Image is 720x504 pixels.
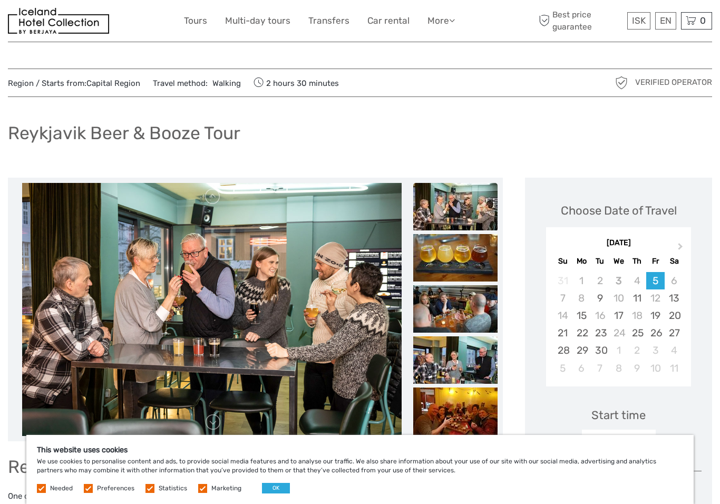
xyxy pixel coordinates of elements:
[591,289,609,307] div: Choose Tuesday, September 9th, 2025
[97,484,134,493] label: Preferences
[591,407,646,423] div: Start time
[26,435,694,504] div: We use cookies to personalise content and ads, to provide social media features and to analyse ou...
[591,272,609,289] div: Not available Tuesday, September 2nd, 2025
[8,122,240,144] h1: Reykjavik Beer & Booze Tour
[546,238,691,249] div: [DATE]
[665,254,683,268] div: Sa
[572,324,591,342] div: Choose Monday, September 22nd, 2025
[553,360,572,377] div: Choose Sunday, October 5th, 2025
[646,342,665,359] div: Choose Friday, October 3rd, 2025
[561,202,677,219] div: Choose Date of Travel
[646,272,665,289] div: Choose Friday, September 5th, 2025
[553,342,572,359] div: Choose Sunday, September 28th, 2025
[211,484,241,493] label: Marketing
[628,289,646,307] div: Choose Thursday, September 11th, 2025
[8,78,140,89] span: Region / Starts from:
[646,360,665,377] div: Choose Friday, October 10th, 2025
[665,360,683,377] div: Choose Saturday, October 11th, 2025
[665,289,683,307] div: Choose Saturday, September 13th, 2025
[184,13,207,28] a: Tours
[646,307,665,324] div: Choose Friday, September 19th, 2025
[609,360,628,377] div: Choose Wednesday, October 8th, 2025
[673,240,690,257] button: Next Month
[635,77,712,88] span: Verified Operator
[665,342,683,359] div: Choose Saturday, October 4th, 2025
[632,15,646,26] span: ISK
[698,15,707,26] span: 0
[427,13,455,28] a: More
[37,445,683,454] h5: This website uses cookies
[413,336,498,384] img: 7079e47cbe734b0999c3994786a88e7c_slider_thumbnail.jpeg
[665,324,683,342] div: Choose Saturday, September 27th, 2025
[613,74,630,91] img: verified_operator_grey_128.png
[628,342,646,359] div: Choose Thursday, October 2nd, 2025
[572,254,591,268] div: Mo
[121,16,134,29] button: Open LiveChat chat widget
[413,285,498,333] img: 72aa5f4ebfb64102b277ab15f4e13f56_slider_thumbnail.jpeg
[609,254,628,268] div: We
[225,13,290,28] a: Multi-day tours
[572,289,591,307] div: Not available Monday, September 8th, 2025
[591,360,609,377] div: Choose Tuesday, October 7th, 2025
[308,13,349,28] a: Transfers
[553,289,572,307] div: Not available Sunday, September 7th, 2025
[665,272,683,289] div: Not available Saturday, September 6th, 2025
[646,324,665,342] div: Choose Friday, September 26th, 2025
[591,342,609,359] div: Choose Tuesday, September 30th, 2025
[628,360,646,377] div: Choose Thursday, October 9th, 2025
[591,324,609,342] div: Choose Tuesday, September 23rd, 2025
[628,324,646,342] div: Choose Thursday, September 25th, 2025
[536,9,625,32] span: Best price guarantee
[591,307,609,324] div: Not available Tuesday, September 16th, 2025
[22,183,402,436] img: 8349e846faaf4e648da8e287da79954d_main_slider.jpeg
[262,483,290,493] button: OK
[367,13,410,28] a: Car rental
[413,234,498,282] img: 1025892654794b589c8c1c75777cd072_slider_thumbnail.jpeg
[628,254,646,268] div: Th
[582,430,656,454] div: 18:00
[86,79,140,88] a: Capital Region
[8,8,109,34] img: 481-8f989b07-3259-4bb0-90ed-3da368179bdc_logo_small.jpg
[553,254,572,268] div: Su
[413,387,498,435] img: cbca03af5bdc41ff85b1e8a78c6c6fc2_slider_thumbnail.jpeg
[553,324,572,342] div: Choose Sunday, September 21st, 2025
[15,18,119,27] p: We're away right now. Please check back later!
[609,307,628,324] div: Choose Wednesday, September 17th, 2025
[646,289,665,307] div: Not available Friday, September 12th, 2025
[609,289,628,307] div: Not available Wednesday, September 10th, 2025
[646,254,665,268] div: Fr
[208,79,241,88] a: Walking
[553,272,572,289] div: Not available Sunday, August 31st, 2025
[609,342,628,359] div: Choose Wednesday, October 1st, 2025
[572,272,591,289] div: Not available Monday, September 1st, 2025
[50,484,73,493] label: Needed
[413,183,498,230] img: 8349e846faaf4e648da8e287da79954d_slider_thumbnail.jpeg
[8,456,240,477] span: Reykjavik Beer & Booze Tour
[609,324,628,342] div: Not available Wednesday, September 24th, 2025
[591,254,609,268] div: Tu
[572,342,591,359] div: Choose Monday, September 29th, 2025
[665,307,683,324] div: Choose Saturday, September 20th, 2025
[572,307,591,324] div: Choose Monday, September 15th, 2025
[159,484,187,493] label: Statistics
[254,75,339,90] span: 2 hours 30 minutes
[655,12,676,30] div: EN
[609,272,628,289] div: Not available Wednesday, September 3rd, 2025
[628,307,646,324] div: Not available Thursday, September 18th, 2025
[628,272,646,289] div: Not available Thursday, September 4th, 2025
[153,75,241,90] span: Travel method:
[553,307,572,324] div: Not available Sunday, September 14th, 2025
[8,491,333,501] span: One of the best ways to get a feel for a new city is to sit down and drink with the locals.
[549,272,687,377] div: month 2025-09
[572,360,591,377] div: Choose Monday, October 6th, 2025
